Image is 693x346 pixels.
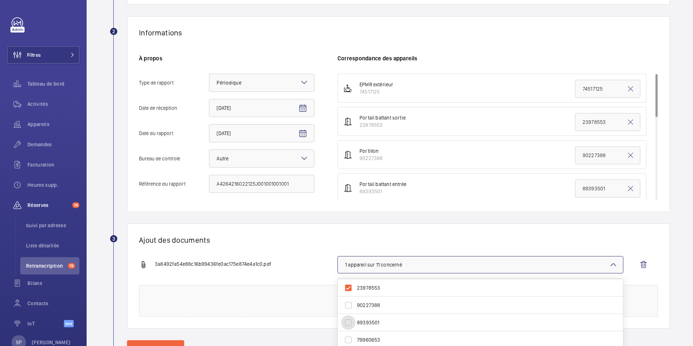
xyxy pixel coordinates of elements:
[139,105,209,111] span: Date de réception
[357,319,605,326] span: 89393501
[27,141,79,148] span: Demandes
[357,336,605,343] span: 79960653
[64,320,74,327] span: Beta
[357,284,605,291] span: 23978553
[344,84,352,92] img: platform_lift.svg
[359,181,406,188] div: Portail battant entrée
[344,183,352,192] img: automatic_door.svg
[294,100,311,117] button: Open calendar
[26,262,65,269] span: Retranscription
[139,55,314,62] h6: À propos
[27,51,41,59] span: Filtres
[68,263,75,269] span: 74
[359,81,393,88] div: EPMR extérieur
[575,113,640,131] input: Réf. apparaissant sur le document
[357,302,605,309] span: 90227388
[575,80,640,98] input: Réf. apparaissant sur le document
[32,339,71,346] p: [PERSON_NAME]
[209,124,314,142] input: Date du rapportOpen calendar
[217,80,241,86] span: Périodique
[337,55,658,62] h6: Correspondance des appareils
[209,175,314,193] input: Référence du rapport
[139,80,209,85] span: Type de rapport
[575,180,640,198] input: Réf. apparaissant sur le document
[359,155,383,162] div: 90227388
[27,121,79,128] span: Appareils
[27,280,79,287] span: Bilans
[110,28,117,35] div: 2
[139,131,209,136] span: Date du rapport
[209,99,314,117] input: Date de réceptionOpen calendar
[345,261,616,268] span: 1 appareil sur 11 concerné
[27,320,64,327] span: IoT
[155,260,271,269] span: 3a8492fa54e88c16b99436fe0ac175e874e4a1c0.pdf
[359,88,393,95] div: 74517125
[337,256,623,273] button: 1 appareil sur 11 concerné
[575,146,640,164] input: Réf. apparaissant sur le document
[72,202,79,208] span: 74
[359,121,406,129] div: 23978553
[139,28,182,37] h1: Informations
[359,147,383,155] div: Portillon
[27,100,79,108] span: Activités
[294,125,311,142] button: Open calendar
[16,339,22,346] p: SP
[7,46,79,64] button: Filtres
[110,235,117,242] div: 3
[344,117,352,126] img: automatic_door.svg
[27,80,79,87] span: Tableau de bord
[27,181,79,189] span: Heures supp.
[26,222,79,229] span: Suivi par adresse
[139,235,658,245] h1: Ajout des documents
[359,114,406,121] div: Portail battant sortie
[359,188,406,195] div: 89393501
[27,300,79,307] span: Contacts
[139,156,209,161] span: Bureau de controle
[27,202,69,209] span: Réserves
[27,161,79,168] span: Facturation
[26,242,79,249] span: Liste détaillée
[217,156,228,161] span: Autre
[139,181,209,186] span: Référence du rapport
[344,150,352,159] img: automatic_door.svg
